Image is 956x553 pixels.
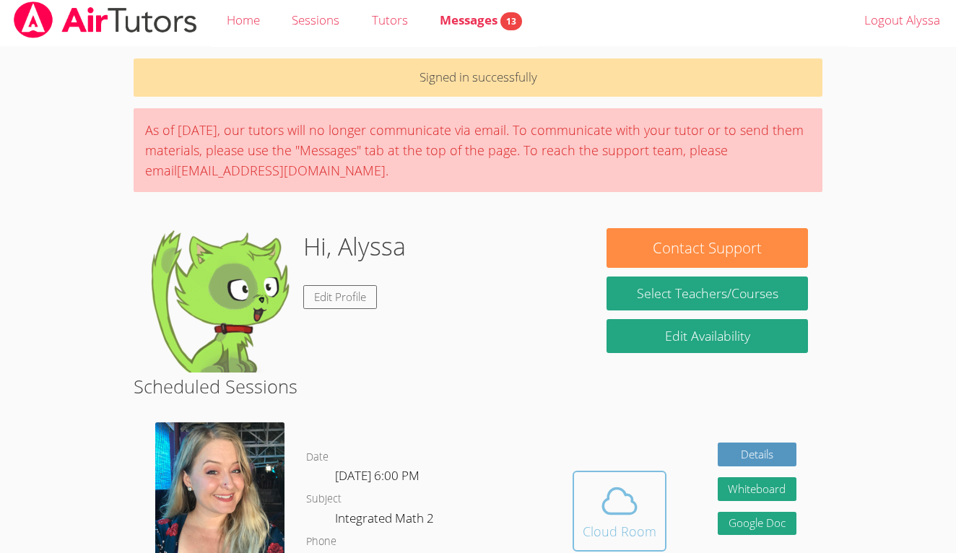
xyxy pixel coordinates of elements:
[306,490,342,508] dt: Subject
[718,512,797,536] a: Google Doc
[306,448,329,466] dt: Date
[607,319,809,353] a: Edit Availability
[303,228,406,265] h1: Hi, Alyssa
[134,58,822,97] p: Signed in successfully
[134,108,822,192] div: As of [DATE], our tutors will no longer communicate via email. To communicate with your tutor or ...
[306,533,336,551] dt: Phone
[573,471,666,552] button: Cloud Room
[718,477,797,501] button: Whiteboard
[607,276,809,310] a: Select Teachers/Courses
[12,1,199,38] img: airtutors_banner-c4298cdbf04f3fff15de1276eac7730deb9818008684d7c2e4769d2f7ddbe033.png
[500,12,522,30] span: 13
[718,443,797,466] a: Details
[147,228,292,373] img: default.png
[134,373,822,400] h2: Scheduled Sessions
[607,228,809,268] button: Contact Support
[335,467,420,484] span: [DATE] 6:00 PM
[440,12,522,28] span: Messages
[335,508,437,533] dd: Integrated Math 2
[583,521,656,541] div: Cloud Room
[303,285,377,309] a: Edit Profile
